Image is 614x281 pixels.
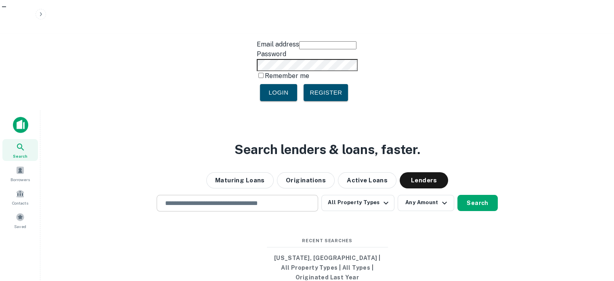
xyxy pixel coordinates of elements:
[310,87,342,98] span: Register
[2,209,38,231] a: Saved
[2,186,38,208] a: Contacts
[13,153,28,159] span: Search
[269,87,289,98] span: Login
[257,40,299,48] label: Email address
[267,237,388,244] span: Recent Searches
[14,223,26,230] span: Saved
[265,72,309,80] label: Remember me
[321,195,394,211] button: All Property Types
[2,163,38,184] a: Borrowers
[12,200,29,206] span: Contacts
[206,172,274,188] button: Maturing Loans
[13,117,28,133] img: capitalize-icon.png
[338,172,396,188] button: Active Loans
[257,50,286,58] label: Password
[400,172,448,188] button: Lenders
[277,172,335,188] button: Originations
[235,140,420,159] h3: Search lenders & loans, faster.
[2,139,38,161] a: Search
[457,195,498,211] button: Search
[574,216,614,255] iframe: Chat Widget
[10,176,30,183] span: Borrowers
[398,195,454,211] button: Any Amount
[260,84,298,101] button: Login
[304,84,348,101] a: Register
